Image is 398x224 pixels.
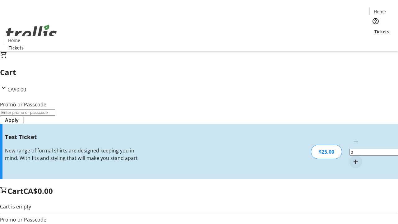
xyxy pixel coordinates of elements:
span: Tickets [9,44,24,51]
span: Home [374,8,386,15]
a: Home [4,37,24,44]
img: Orient E2E Organization IbkTnu1oJc's Logo [4,18,59,49]
div: $25.00 [311,145,342,159]
span: Tickets [374,28,389,35]
button: Cart [369,35,382,47]
a: Tickets [369,28,394,35]
div: New range of formal shirts are designed keeping you in mind. With fits and styling that will make... [5,147,141,162]
span: Apply [5,116,19,124]
button: Increment by one [349,156,362,168]
span: CA$0.00 [23,186,53,196]
span: CA$0.00 [7,86,26,93]
a: Home [370,8,390,15]
button: Help [369,15,382,27]
h3: Test Ticket [5,133,141,141]
a: Tickets [4,44,29,51]
span: Home [8,37,20,44]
